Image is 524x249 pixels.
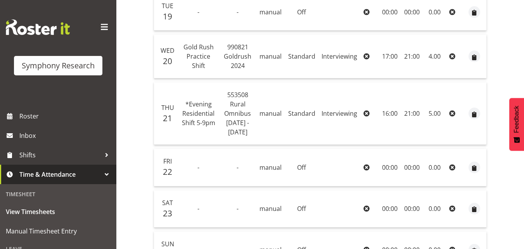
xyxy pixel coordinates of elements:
[285,190,318,228] td: Off
[259,109,282,118] span: manual
[6,225,111,237] span: Manual Timesheet Entry
[19,130,112,141] span: Inbox
[285,149,318,186] td: Off
[401,149,423,186] td: 00:00
[379,190,401,228] td: 00:00
[259,8,282,16] span: manual
[401,190,423,228] td: 00:00
[423,82,446,145] td: 5.00
[19,169,101,180] span: Time & Attendance
[259,204,282,213] span: manual
[423,35,446,78] td: 4.00
[401,35,423,78] td: 21:00
[401,82,423,145] td: 21:00
[423,190,446,228] td: 0.00
[183,43,214,70] span: Gold Rush Practice Shift
[379,35,401,78] td: 17:00
[19,110,112,122] span: Roster
[237,8,239,16] span: -
[182,100,215,127] span: *Evening Residential Shift 5-9pm
[224,43,251,70] span: 990821 Goldrush 2024
[2,186,114,202] div: Timesheet
[285,82,318,145] td: Standard
[162,199,173,207] span: Sat
[322,52,357,61] span: Interviewing
[259,163,282,172] span: manual
[513,106,520,133] span: Feedback
[259,52,282,61] span: manual
[2,202,114,221] a: View Timesheets
[22,60,95,71] div: Symphony Research
[197,8,199,16] span: -
[6,206,111,218] span: View Timesheets
[197,204,199,213] span: -
[322,109,357,118] span: Interviewing
[285,35,318,78] td: Standard
[161,46,175,55] span: Wed
[197,163,199,172] span: -
[163,113,172,124] span: 21
[19,149,101,161] span: Shifts
[379,149,401,186] td: 00:00
[423,149,446,186] td: 0.00
[6,19,70,35] img: Rosterit website logo
[163,56,172,66] span: 20
[162,2,173,10] span: Tue
[2,221,114,241] a: Manual Timesheet Entry
[379,82,401,145] td: 16:00
[237,163,239,172] span: -
[237,204,239,213] span: -
[163,208,172,219] span: 23
[509,98,524,151] button: Feedback - Show survey
[161,103,174,112] span: Thu
[163,166,172,177] span: 22
[161,240,174,248] span: Sun
[163,157,172,165] span: Fri
[163,11,172,22] span: 19
[224,91,251,136] span: 553508 Rural Omnibus [DATE] - [DATE]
